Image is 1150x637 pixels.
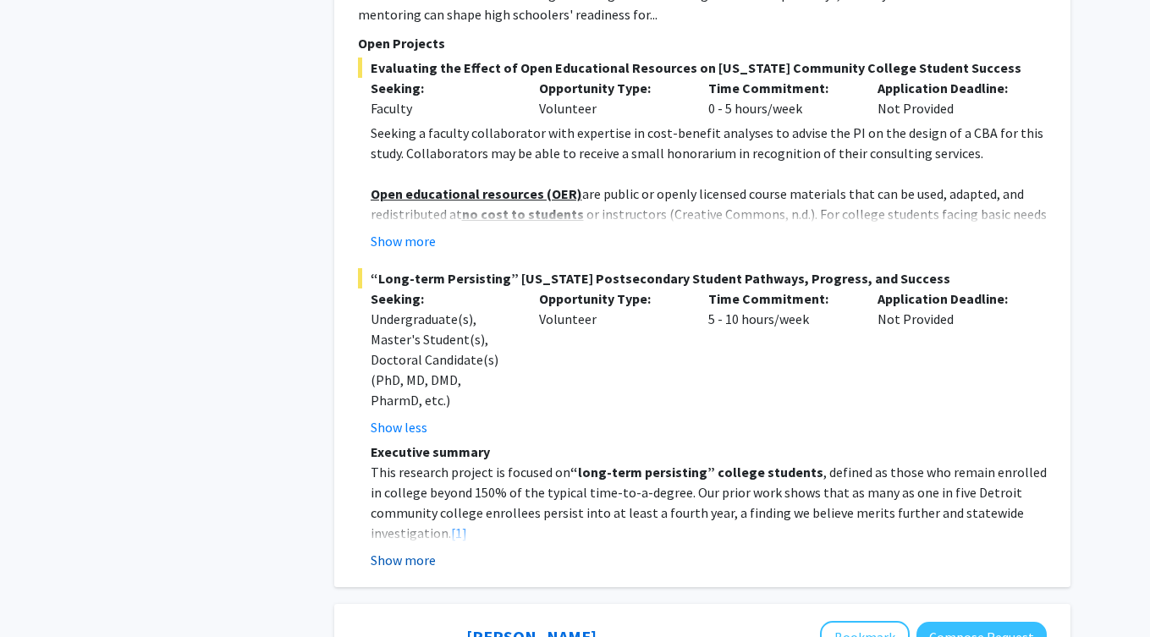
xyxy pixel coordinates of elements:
[451,524,467,541] a: [1]
[865,78,1034,118] div: Not Provided
[358,268,1047,288] span: “Long-term Persisting” [US_STATE] Postsecondary Student Pathways, Progress, and Success
[371,462,1047,543] p: This research project is focused on , defined as those who remain enrolled in college beyond 150%...
[526,78,696,118] div: Volunteer
[708,288,852,309] p: Time Commitment:
[371,231,436,251] button: Show more
[371,309,514,410] div: Undergraduate(s), Master's Student(s), Doctoral Candidate(s) (PhD, MD, DMD, PharmD, etc.)
[526,288,696,437] div: Volunteer
[371,185,582,202] u: Open educational resources (OER)
[371,550,436,570] button: Show more
[462,206,584,222] u: no cost to students
[371,443,490,460] strong: Executive summary
[371,184,1047,590] p: are public or openly licensed course materials that can be used, adapted, and redistributed at or...
[696,288,865,437] div: 5 - 10 hours/week
[696,78,865,118] div: 0 - 5 hours/week
[539,78,683,98] p: Opportunity Type:
[570,464,823,480] strong: “long-term persisting” college students
[371,288,514,309] p: Seeking:
[878,78,1021,98] p: Application Deadline:
[539,288,683,309] p: Opportunity Type:
[371,123,1047,163] p: Seeking a faculty collaborator with expertise in cost-benefit analyses to advise the PI on the de...
[371,417,427,437] button: Show less
[358,58,1047,78] span: Evaluating the Effect of Open Educational Resources on [US_STATE] Community College Student Success
[865,288,1034,437] div: Not Provided
[708,78,852,98] p: Time Commitment:
[878,288,1021,309] p: Application Deadline:
[358,33,1047,53] p: Open Projects
[371,98,514,118] div: Faculty
[13,561,72,624] iframe: Chat
[371,78,514,98] p: Seeking:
